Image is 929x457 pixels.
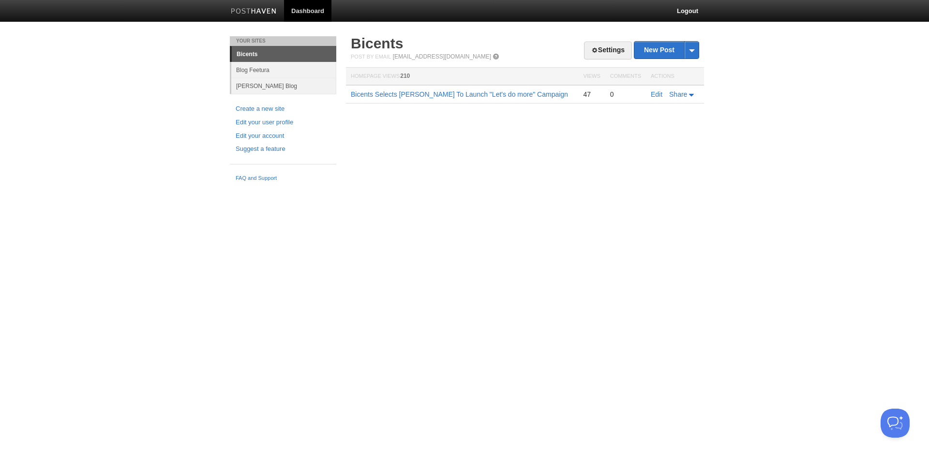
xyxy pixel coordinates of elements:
th: Homepage Views [346,68,578,86]
a: Bicents Selects [PERSON_NAME] To Launch "Let's do more" Campaign [351,90,568,98]
th: Actions [646,68,704,86]
th: Views [578,68,605,86]
a: Suggest a feature [236,144,330,154]
a: Blog Feetura [231,62,336,78]
a: Settings [584,42,632,59]
th: Comments [605,68,646,86]
a: Edit [651,90,662,98]
span: 210 [400,73,410,79]
iframe: Help Scout Beacon - Open [881,409,910,438]
img: Posthaven-bar [231,8,277,15]
li: Your Sites [230,36,336,46]
span: Post by Email [351,54,391,59]
a: [PERSON_NAME] Blog [231,78,336,94]
div: 0 [610,90,641,99]
div: 47 [583,90,600,99]
a: New Post [634,42,699,59]
a: Edit your account [236,131,330,141]
a: FAQ and Support [236,174,330,183]
a: [EMAIL_ADDRESS][DOMAIN_NAME] [393,53,491,60]
a: Create a new site [236,104,330,114]
span: Share [669,90,687,98]
a: Bicents [232,46,336,62]
a: Bicents [351,35,403,51]
a: Edit your user profile [236,118,330,128]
